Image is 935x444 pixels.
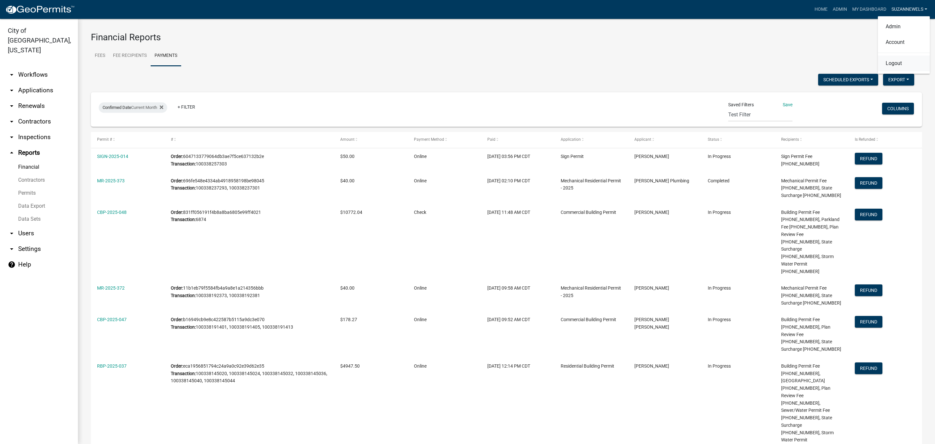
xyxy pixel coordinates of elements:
wm-modal-confirm: Refund Payment [855,366,882,371]
button: Scheduled Exports [818,74,878,85]
button: Refund [855,316,882,328]
span: Commercial Building Permit [561,317,616,322]
datatable-header-cell: Application [555,132,628,148]
wm-modal-confirm: Refund Payment [855,288,882,293]
div: [DATE] 12:14 PM CDT [487,362,548,370]
span: Applicant [634,137,651,142]
i: arrow_drop_down [8,118,16,125]
span: Commercial Building Permit [561,210,616,215]
datatable-header-cell: Payment Method [408,132,481,148]
div: eca1956851794c24a9a0c92e39d62e35 100338145020, 100338145024, 100338145032, 100338145036, 10033814... [171,362,328,385]
div: 11b1eb79f5584fb4a9a8e1a214356bbb 100338192373, 100338192381 [171,284,328,299]
span: Amount [340,137,355,142]
span: Status [708,137,719,142]
span: Residential Building Permit [561,363,614,369]
span: Mechanical Permit Fee 101-1200-32212, State Surcharge 101-1200-33425 [781,285,841,306]
div: [DATE] 11:48 AM CDT [487,209,548,216]
span: # [171,137,173,142]
span: Mechanical Permit Fee 101-1200-32212, State Surcharge 101-1200-33425 [781,178,841,198]
span: Paid [487,137,495,142]
div: 6047133779064db3ae7f5ce637132b2e 100338257303 [171,153,328,168]
button: Refund [855,153,882,164]
datatable-header-cell: Permit # [91,132,164,148]
b: Transaction: [171,371,196,376]
a: MR-2025-372 [97,285,125,291]
wm-modal-confirm: Refund Payment [855,181,882,186]
a: RBP-2025-037 [97,363,127,369]
span: $10772.04 [340,210,362,215]
span: $4947.50 [340,363,360,369]
a: Home [812,3,830,16]
button: Refund [855,177,882,189]
a: SuzanneWels [889,3,930,16]
span: Bob Scott [634,154,669,159]
b: Transaction: [171,185,196,190]
a: CBP-2025-047 [97,317,127,322]
button: Columns [882,103,914,114]
div: [DATE] 02:10 PM CDT [487,177,548,185]
div: 831ff056191f4b8a8ba6805e99ff4021 6874 [171,209,328,224]
div: Current Month [99,102,167,113]
b: Order: [171,285,183,291]
span: Permit # [97,137,112,142]
span: Online [414,317,427,322]
b: Order: [171,317,183,322]
div: b16949cb9e8c422587b5115a9dc3e070 100338191401, 100338191405, 100338191413 [171,316,328,331]
div: [DATE] 09:58 AM CDT [487,284,548,292]
button: Refund [855,284,882,296]
a: Fees [91,46,109,66]
button: Refund [855,362,882,374]
button: Refund [855,209,882,220]
span: Completed [708,178,729,183]
wm-modal-confirm: Refund Payment [855,212,882,217]
b: Transaction: [171,293,196,298]
i: arrow_drop_down [8,245,16,253]
datatable-header-cell: Paid [481,132,555,148]
a: Account [878,34,930,50]
datatable-header-cell: Is Refunded [849,132,922,148]
i: arrow_drop_down [8,229,16,237]
i: help [8,261,16,268]
span: $50.00 [340,154,355,159]
i: arrow_drop_up [8,149,16,157]
span: $40.00 [340,285,355,291]
datatable-header-cell: # [164,132,334,148]
div: [DATE] 03:56 PM CDT [487,153,548,160]
span: Sign Permit [561,154,584,159]
b: Transaction: [171,324,196,330]
span: Is Refunded [855,137,875,142]
span: Christopher Williams [634,285,669,291]
span: In Progress [708,363,731,369]
span: Online [414,178,427,183]
datatable-header-cell: Status [702,132,775,148]
a: Payments [151,46,181,66]
span: In Progress [708,154,731,159]
i: arrow_drop_down [8,133,16,141]
a: SIGN-2025-014 [97,154,128,159]
a: MR-2025-373 [97,178,125,183]
span: Building Permit Fee 101-1200-32210, Parkland Fee 215-5200-36231, Plan Review Fee 101-1200-34112, ... [781,210,840,274]
span: Mechanical Residential Permit - 2025 [561,178,621,191]
a: + Filter [172,101,200,113]
span: Application [561,137,581,142]
i: arrow_drop_down [8,102,16,110]
span: Schultz Plumbing [634,178,689,183]
i: arrow_drop_down [8,86,16,94]
span: Mechanical Residential Permit - 2025 [561,285,621,298]
b: Order: [171,178,183,183]
datatable-header-cell: Amount [334,132,407,148]
a: Fee Recipients [109,46,151,66]
b: Order: [171,210,183,215]
a: Admin [878,19,930,34]
span: Confirmed Date [103,105,131,110]
b: Transaction: [171,217,196,222]
span: Holden Wagner [634,317,669,330]
span: In Progress [708,317,731,322]
wm-modal-confirm: Refund Payment [855,157,882,162]
span: Recipients [781,137,799,142]
span: Online [414,285,427,291]
wm-modal-confirm: Refund Payment [855,320,882,325]
span: Nathan Rodewald [634,363,669,369]
a: Save [783,102,792,107]
b: Order: [171,154,183,159]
